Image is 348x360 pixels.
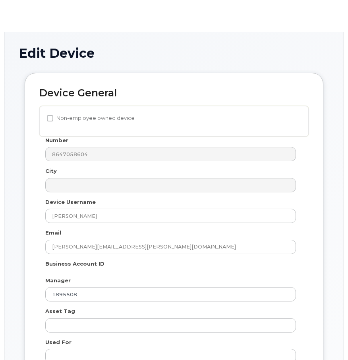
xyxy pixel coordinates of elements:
label: Number [45,137,68,144]
h1: Edit Device [19,46,329,60]
label: Email [45,229,61,237]
label: City [45,167,57,175]
input: Select manager [45,287,296,301]
h2: Device General [39,88,309,99]
label: Manager [45,277,71,284]
label: Non-employee owned device [47,113,135,123]
input: Non-employee owned device [47,115,53,121]
label: Device Username [45,198,96,206]
label: Asset Tag [45,307,75,315]
label: Business Account ID [45,260,104,268]
label: Used For [45,338,72,346]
